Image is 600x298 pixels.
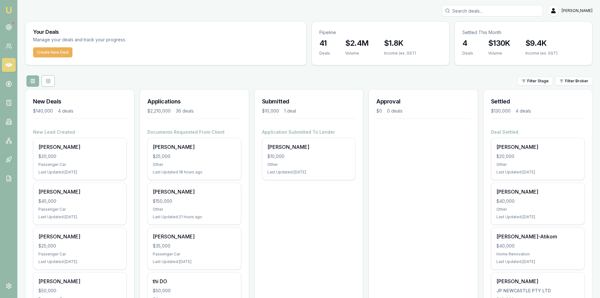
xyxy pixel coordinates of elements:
div: Last Updated: [DATE] [38,170,121,175]
div: Passenger Car [38,162,121,167]
h4: Application Submitted To Lender [262,129,356,135]
h3: New Deals [33,97,127,106]
div: Last Updated: [DATE] [38,259,121,264]
img: emu-icon-u.png [5,6,13,14]
p: Manage your deals and track your progress. [33,36,194,44]
div: Passenger Car [153,252,236,257]
h4: Deal Settled [491,129,585,135]
div: 4 deals [516,108,531,114]
div: Last Updated: 18 hours ago [153,170,236,175]
div: $140,000 [33,108,53,114]
div: [PERSON_NAME] [38,188,121,196]
div: Volume [488,51,510,56]
div: Last Updated: [DATE] [496,214,579,219]
div: Income (ex. GST) [384,51,416,56]
div: Other [267,162,350,167]
h3: 41 [319,38,330,48]
span: Filter Stage [527,79,549,84]
button: Create New Deal [33,47,72,57]
button: Filter Broker [555,77,592,85]
p: Settled This Month [462,29,585,36]
div: [PERSON_NAME] [38,143,121,151]
div: Passenger Car [38,207,121,212]
h3: Applications [147,97,241,106]
div: [PERSON_NAME] [153,188,236,196]
span: Filter Broker [565,79,588,84]
h3: 4 [462,38,473,48]
div: $130,000 [491,108,511,114]
div: Income (ex. GST) [525,51,557,56]
div: Home Renovation [496,252,579,257]
div: [PERSON_NAME] [496,188,579,196]
div: Last Updated: [DATE] [496,170,579,175]
div: $150,000 [153,198,236,204]
div: $40,000 [496,198,579,204]
div: JP NEWCASTLE PTY LTD [496,288,579,294]
div: thi DO [153,278,236,285]
div: [PERSON_NAME] [496,278,579,285]
div: Last Updated: [DATE] [496,259,579,264]
div: $35,000 [153,243,236,249]
div: 1 deal [284,108,296,114]
h3: Approval [376,97,470,106]
div: [PERSON_NAME] [267,143,350,151]
div: 4 deals [58,108,73,114]
h3: $2.4M [345,38,369,48]
div: Deals [462,51,473,56]
div: Last Updated: [DATE] [267,170,350,175]
div: $45,000 [38,198,121,204]
div: $10,000 [267,153,350,160]
div: Volume [345,51,369,56]
div: 0 deals [387,108,403,114]
div: Last Updated: [DATE] [153,259,236,264]
input: Search deals [442,5,543,16]
div: [PERSON_NAME] [496,143,579,151]
h3: Submitted [262,97,356,106]
div: Last Updated: [DATE] [38,214,121,219]
div: $50,000 [153,288,236,294]
div: $40,000 [496,243,579,249]
div: [PERSON_NAME] [153,143,236,151]
div: $20,000 [38,153,121,160]
div: [PERSON_NAME]-Atikom [496,233,579,240]
h4: New Lead Created [33,129,127,135]
div: Last Updated: 21 hours ago [153,214,236,219]
h3: $9.4K [525,38,557,48]
span: [PERSON_NAME] [562,8,592,13]
button: Filter Stage [517,77,553,85]
div: $50,000 [38,288,121,294]
h3: $130K [488,38,510,48]
div: [PERSON_NAME] [38,278,121,285]
div: $20,000 [496,153,579,160]
div: $10,000 [262,108,279,114]
div: $0 [376,108,382,114]
div: [PERSON_NAME] [153,233,236,240]
div: Other [496,162,579,167]
div: $2,210,000 [147,108,171,114]
div: Other [153,207,236,212]
div: Other [153,162,236,167]
div: [PERSON_NAME] [38,233,121,240]
div: Other [496,207,579,212]
div: 36 deals [176,108,194,114]
p: Pipeline [319,29,442,36]
h3: $1.8K [384,38,416,48]
div: $25,000 [38,243,121,249]
div: Deals [319,51,330,56]
h3: Settled [491,97,585,106]
div: $25,000 [153,153,236,160]
h4: Documents Requested From Client [147,129,241,135]
h3: Your Deals [33,29,299,34]
div: Passenger Car [38,252,121,257]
